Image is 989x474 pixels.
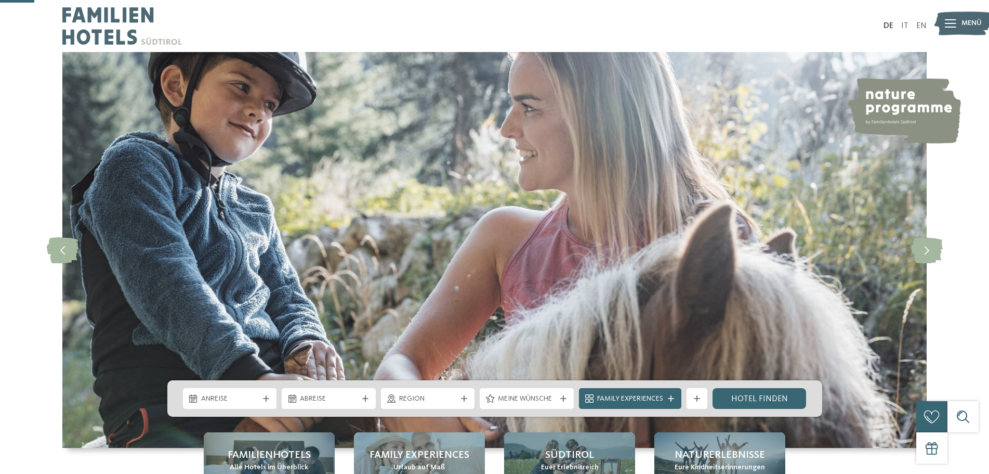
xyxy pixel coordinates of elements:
span: Südtirol [545,448,594,463]
span: Menü [961,18,982,29]
span: Family Experiences [597,394,663,404]
span: Anreise [201,394,259,404]
span: Abreise [300,394,358,404]
span: Euer Erlebnisreich [541,463,599,473]
a: Hotel finden [713,388,807,409]
img: Familienhotels Südtirol: The happy family places [62,52,927,448]
span: Familienhotels [228,448,311,463]
span: Region [399,394,457,404]
a: IT [901,22,908,30]
span: Eure Kindheitserinnerungen [675,463,765,473]
span: Family Experiences [370,448,469,463]
span: Meine Wünsche [498,394,556,404]
a: EN [916,22,927,30]
a: DE [883,22,893,30]
span: Naturerlebnisse [675,448,765,463]
span: Urlaub auf Maß [393,463,445,473]
img: nature programme by Familienhotels Südtirol [847,78,961,144]
span: Alle Hotels im Überblick [230,463,308,473]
